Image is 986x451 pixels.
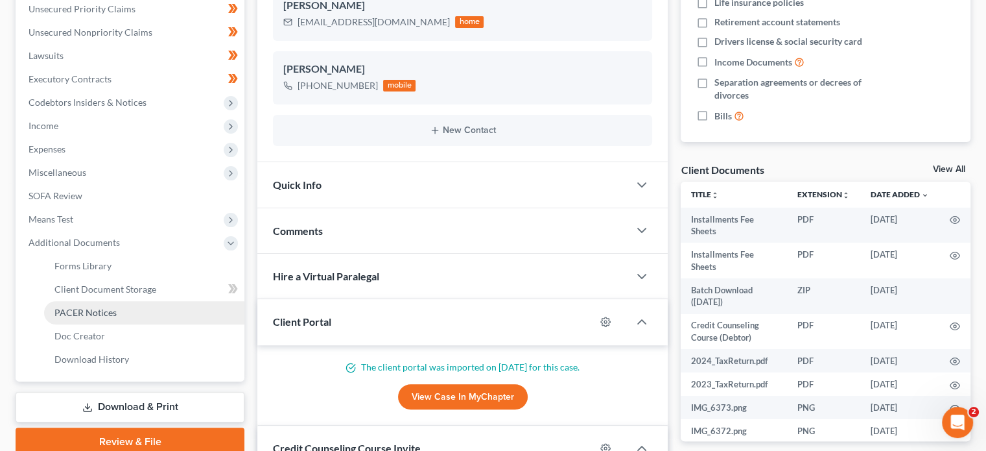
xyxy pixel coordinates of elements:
td: [DATE] [860,208,939,243]
a: Executory Contracts [18,67,244,91]
div: mobile [383,80,416,91]
a: Unsecured Nonpriority Claims [18,21,244,44]
a: Client Document Storage [44,278,244,301]
span: Miscellaneous [29,167,86,178]
span: Doc Creator [54,330,105,341]
div: Client Documents [681,163,764,177]
td: [DATE] [860,419,939,443]
a: Download History [44,348,244,371]
span: Drivers license & social security card [714,35,862,48]
a: PACER Notices [44,301,244,324]
td: IMG_6373.png [681,396,787,419]
span: Bills [714,110,732,123]
td: [DATE] [860,396,939,419]
span: SOFA Review [29,190,82,201]
td: PDF [787,208,860,243]
a: Download & Print [16,392,244,422]
a: Doc Creator [44,324,244,348]
i: expand_more [921,191,929,199]
td: PNG [787,419,860,443]
td: IMG_6372.png [681,419,787,443]
span: 2 [968,407,979,417]
td: [DATE] [860,278,939,314]
span: Quick Info [273,178,322,191]
i: unfold_more [842,191,850,199]
a: Forms Library [44,254,244,278]
span: Unsecured Priority Claims [29,3,135,14]
td: [DATE] [860,314,939,350]
td: PDF [787,372,860,396]
span: Client Portal [273,315,331,328]
span: Separation agreements or decrees of divorces [714,76,887,102]
span: Forms Library [54,260,112,271]
div: [PHONE_NUMBER] [298,79,378,92]
span: Executory Contracts [29,73,112,84]
div: [PERSON_NAME] [283,62,642,77]
span: Hire a Virtual Paralegal [273,270,379,282]
a: SOFA Review [18,184,244,208]
td: [DATE] [860,243,939,278]
span: Codebtors Insiders & Notices [29,97,147,108]
td: 2024_TaxReturn.pdf [681,349,787,372]
td: Installments Fee Sheets [681,208,787,243]
td: Credit Counseling Course (Debtor) [681,314,787,350]
iframe: Intercom live chat [942,407,973,438]
p: The client portal was imported on [DATE] for this case. [273,361,652,374]
span: Unsecured Nonpriority Claims [29,27,152,38]
td: PDF [787,314,860,350]
span: Lawsuits [29,50,64,61]
td: [DATE] [860,372,939,396]
i: unfold_more [711,191,719,199]
span: Income [29,120,58,131]
td: Installments Fee Sheets [681,243,787,278]
span: Means Test [29,213,73,225]
a: Extensionunfold_more [797,189,850,199]
span: Download History [54,354,129,365]
span: Comments [273,225,323,237]
td: PDF [787,243,860,278]
span: Client Document Storage [54,284,156,295]
span: Additional Documents [29,237,120,248]
span: Expenses [29,143,65,154]
span: Income Documents [714,56,792,69]
span: PACER Notices [54,307,117,318]
a: Date Added expand_more [871,189,929,199]
td: PNG [787,396,860,419]
div: [EMAIL_ADDRESS][DOMAIN_NAME] [298,16,450,29]
a: View All [933,165,965,174]
td: 2023_TaxReturn.pdf [681,372,787,396]
div: home [455,16,484,28]
td: Batch Download ([DATE]) [681,278,787,314]
a: Titleunfold_more [691,189,719,199]
a: View Case in MyChapter [398,384,528,410]
a: Lawsuits [18,44,244,67]
td: PDF [787,349,860,372]
button: New Contact [283,125,642,136]
td: ZIP [787,278,860,314]
td: [DATE] [860,349,939,372]
span: Retirement account statements [714,16,840,29]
